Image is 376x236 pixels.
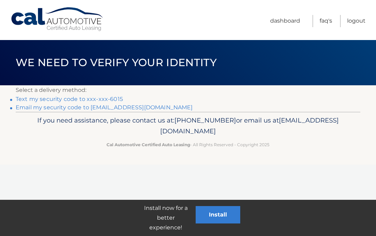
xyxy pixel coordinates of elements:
[196,206,240,223] button: Install
[16,85,360,95] p: Select a delivery method:
[347,15,366,27] a: Logout
[16,104,193,111] a: Email my security code to [EMAIL_ADDRESS][DOMAIN_NAME]
[10,7,104,32] a: Cal Automotive
[16,96,123,102] a: Text my security code to xxx-xxx-6015
[16,56,217,69] span: We need to verify your identity
[270,15,300,27] a: Dashboard
[107,142,190,147] strong: Cal Automotive Certified Auto Leasing
[320,15,332,27] a: FAQ's
[26,141,350,148] p: - All Rights Reserved - Copyright 2025
[174,116,236,124] span: [PHONE_NUMBER]
[26,115,350,137] p: If you need assistance, please contact us at: or email us at
[136,203,196,233] p: Install now for a better experience!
